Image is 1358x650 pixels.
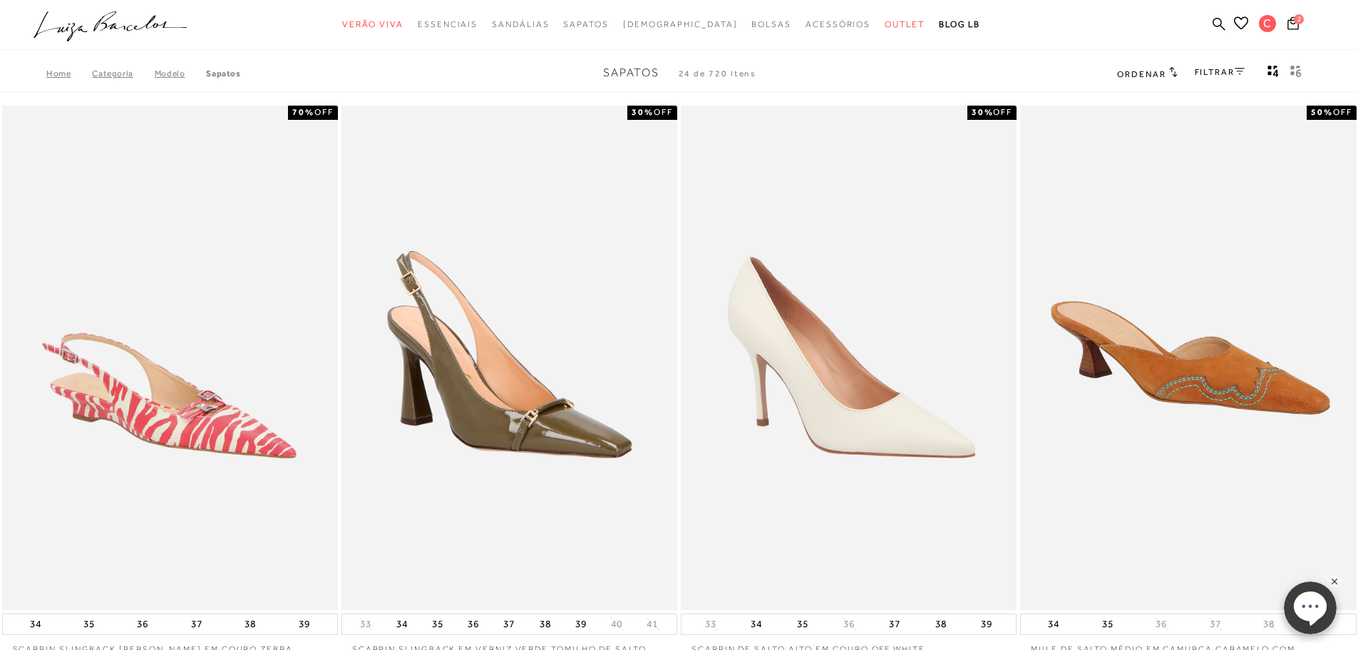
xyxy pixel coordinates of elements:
[1311,107,1333,117] strong: 50%
[1022,108,1354,608] img: MULE DE SALTO MÉDIO EM CAMURÇA CARAMELO COM PESPONTO DECORATIVO
[632,107,654,117] strong: 30%
[642,617,662,631] button: 41
[133,614,153,634] button: 36
[993,107,1012,117] span: OFF
[806,19,870,29] span: Acessórios
[1252,14,1283,36] button: C
[682,108,1015,608] img: SCARPIN DE SALTO ALTO EM COURO OFF WHITE
[1022,108,1354,608] a: MULE DE SALTO MÉDIO EM CAMURÇA CARAMELO COM PESPONTO DECORATIVO MULE DE SALTO MÉDIO EM CAMURÇA CA...
[499,614,519,634] button: 37
[1151,617,1171,631] button: 36
[1286,64,1306,83] button: gridText6Desc
[492,11,549,38] a: categoryNavScreenReaderText
[679,68,757,78] span: 24 de 720 itens
[1294,14,1304,24] span: 2
[654,107,673,117] span: OFF
[206,68,240,78] a: Sapatos
[1259,617,1279,631] button: 38
[563,19,608,29] span: Sapatos
[751,19,791,29] span: Bolsas
[26,614,46,634] button: 34
[1044,614,1064,634] button: 34
[623,11,738,38] a: noSubCategoriesText
[418,11,478,38] a: categoryNavScreenReaderText
[1263,64,1283,83] button: Mostrar 4 produtos por linha
[463,614,483,634] button: 36
[240,614,260,634] button: 38
[392,614,412,634] button: 34
[314,107,334,117] span: OFF
[418,19,478,29] span: Essenciais
[1205,617,1225,631] button: 37
[1195,67,1245,77] a: FILTRAR
[563,11,608,38] a: categoryNavScreenReaderText
[535,614,555,634] button: 38
[623,19,738,29] span: [DEMOGRAPHIC_DATA]
[931,614,951,634] button: 38
[92,68,154,78] a: Categoria
[428,614,448,634] button: 35
[4,108,336,608] a: SCARPIN SLINGBACK ANABELA EM COURO ZEBRA VERMELHA COM FIVELAS SCARPIN SLINGBACK ANABELA EM COURO ...
[885,614,905,634] button: 37
[607,617,627,631] button: 40
[356,617,376,631] button: 33
[972,107,994,117] strong: 30%
[701,617,721,631] button: 33
[939,19,980,29] span: BLOG LB
[1117,69,1166,79] span: Ordenar
[751,11,791,38] a: categoryNavScreenReaderText
[342,19,403,29] span: Verão Viva
[885,11,925,38] a: categoryNavScreenReaderText
[977,614,997,634] button: 39
[155,68,207,78] a: Modelo
[603,66,659,79] span: Sapatos
[806,11,870,38] a: categoryNavScreenReaderText
[1259,15,1276,32] span: C
[746,614,766,634] button: 34
[939,11,980,38] a: BLOG LB
[885,19,925,29] span: Outlet
[492,19,549,29] span: Sandálias
[1098,614,1118,634] button: 35
[793,614,813,634] button: 35
[682,108,1015,608] a: SCARPIN DE SALTO ALTO EM COURO OFF WHITE SCARPIN DE SALTO ALTO EM COURO OFF WHITE
[571,614,591,634] button: 39
[4,108,336,608] img: SCARPIN SLINGBACK ANABELA EM COURO ZEBRA VERMELHA COM FIVELAS
[187,614,207,634] button: 37
[79,614,99,634] button: 35
[292,107,314,117] strong: 70%
[294,614,314,634] button: 39
[839,617,859,631] button: 36
[46,68,92,78] a: Home
[342,11,403,38] a: categoryNavScreenReaderText
[343,108,676,608] img: SCARPIN SLINGBACK EM VERNIZ VERDE TOMILHO DE SALTO ALTO
[343,108,676,608] a: SCARPIN SLINGBACK EM VERNIZ VERDE TOMILHO DE SALTO ALTO SCARPIN SLINGBACK EM VERNIZ VERDE TOMILHO...
[1333,107,1352,117] span: OFF
[1283,16,1303,35] button: 2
